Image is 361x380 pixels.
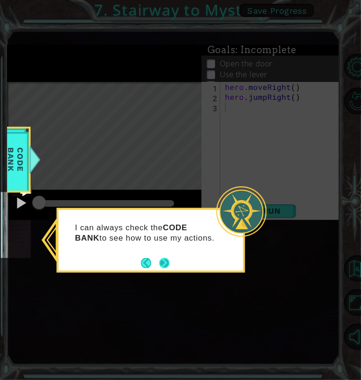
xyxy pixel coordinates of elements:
[3,132,28,186] span: Code Bank
[12,194,31,214] button: Ctrl + P: Pause
[141,258,159,268] button: Back
[75,222,216,243] p: I can always check the to see how to use my actions.
[159,258,169,268] button: Next
[75,223,187,242] strong: CODE BANK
